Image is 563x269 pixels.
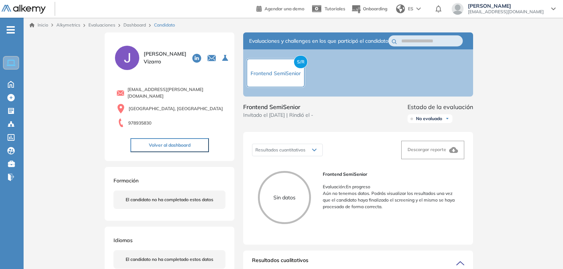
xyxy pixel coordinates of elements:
span: Idiomas [113,237,133,244]
span: [EMAIL_ADDRESS][PERSON_NAME][DOMAIN_NAME] [127,86,225,99]
img: Ícono de flecha [445,116,450,121]
a: Agendar una demo [256,4,304,13]
span: Formación [113,177,139,184]
span: Frontend SemiSenior [243,102,313,111]
span: El candidato no ha completado estos datos [126,196,213,203]
a: Evaluaciones [88,22,115,28]
i: - [7,29,15,31]
img: PROFILE_MENU_LOGO_USER [113,44,141,71]
span: El candidato no ha completado estos datos [126,256,213,263]
img: world [396,4,405,13]
img: arrow [416,7,421,10]
span: Onboarding [363,6,387,11]
p: Sin datos [260,194,309,202]
button: Descargar reporte [401,141,464,159]
span: Evaluaciones y challenges en los que participó el candidato [249,37,388,45]
span: Candidato [154,22,175,28]
span: Alkymetrics [56,22,80,28]
span: Invitado el [DATE] | Rindió el - [243,111,313,119]
span: [PERSON_NAME] Vizarro [144,50,186,66]
span: [PERSON_NAME] [468,3,544,9]
span: Frontend SemiSenior [251,70,301,77]
a: Inicio [29,22,48,28]
button: Volver al dashboard [130,138,209,152]
p: Aún no tenemos datos. Podrás visualizar los resultados una vez que el candidato haya finalizado e... [323,190,458,210]
span: Descargar reporte [408,147,446,152]
span: No evaluado [416,116,442,122]
span: [EMAIL_ADDRESS][DOMAIN_NAME] [468,9,544,15]
img: Logo [1,5,46,14]
span: S/R [294,55,308,69]
span: Estado de la evaluación [408,102,473,111]
span: Tutoriales [325,6,345,11]
span: Resultados cualitativos [252,256,308,268]
button: Onboarding [351,1,387,17]
span: Resultados cuantitativos [255,147,305,153]
span: 978935830 [128,120,151,126]
span: Agendar una demo [265,6,304,11]
span: [GEOGRAPHIC_DATA], [GEOGRAPHIC_DATA] [129,105,223,112]
p: Evaluación : En progreso [323,184,458,190]
span: ES [408,6,413,12]
span: Frontend SemiSenior [323,171,458,178]
a: Dashboard [123,22,146,28]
